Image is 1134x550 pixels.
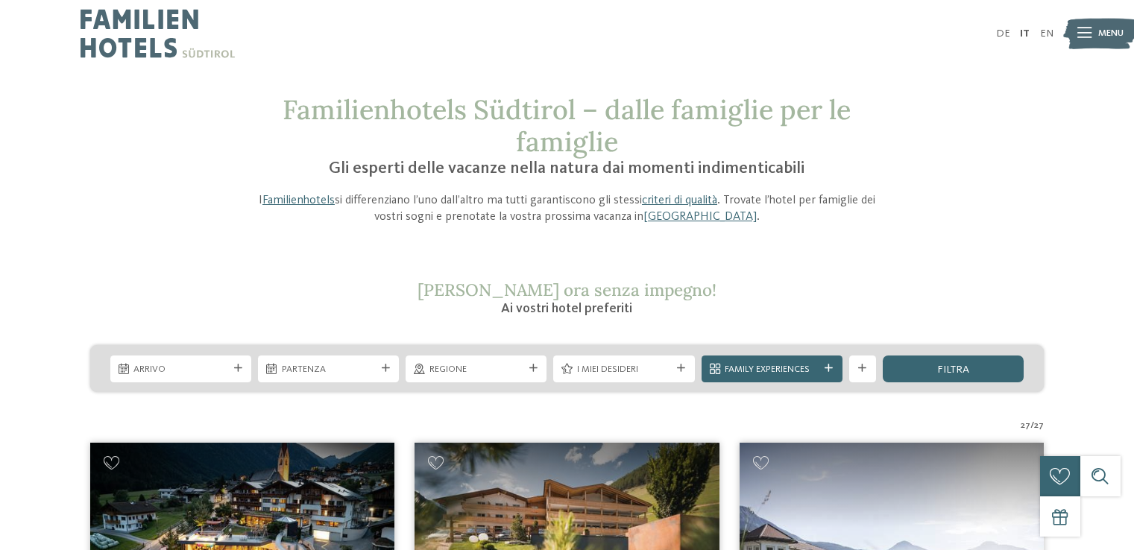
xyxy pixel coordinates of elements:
span: Arrivo [133,363,227,376]
span: 27 [1034,419,1044,432]
span: filtra [937,364,969,375]
span: Familienhotels Südtirol – dalle famiglie per le famiglie [283,92,851,159]
span: Regione [429,363,523,376]
a: EN [1040,28,1053,39]
a: Familienhotels [262,195,335,206]
p: I si differenziano l’uno dall’altro ma tutti garantiscono gli stessi . Trovate l’hotel per famigl... [248,192,886,226]
span: / [1030,419,1034,432]
span: Ai vostri hotel preferiti [501,302,632,315]
span: Family Experiences [725,363,819,376]
span: Partenza [282,363,376,376]
a: IT [1020,28,1030,39]
a: DE [996,28,1010,39]
span: Gli esperti delle vacanze nella natura dai momenti indimenticabili [329,160,804,177]
a: criteri di qualità [642,195,717,206]
span: I miei desideri [577,363,671,376]
span: 27 [1021,419,1030,432]
span: Menu [1098,27,1124,40]
span: [PERSON_NAME] ora senza impegno! [418,279,716,300]
a: [GEOGRAPHIC_DATA] [643,211,757,223]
